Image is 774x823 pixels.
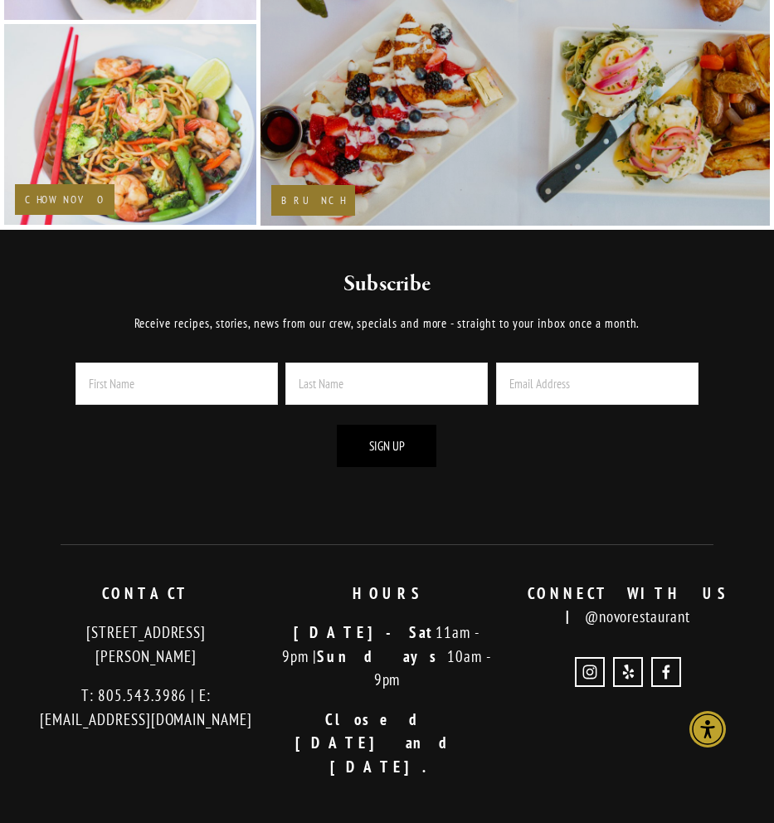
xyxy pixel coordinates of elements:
[110,314,664,334] p: Receive recipes, stories, news from our crew, specials and more - straight to your inbox once a m...
[40,621,252,668] p: [STREET_ADDRESS][PERSON_NAME]
[294,622,436,642] strong: [DATE]-Sat
[75,363,278,405] input: First Name
[522,582,734,629] p: @novorestaurant
[689,711,726,748] div: Accessibility Menu
[528,583,746,627] strong: CONNECT WITH US |
[317,646,448,666] strong: Sundays
[353,583,422,603] strong: HOURS
[295,709,496,777] strong: Closed [DATE] and [DATE].
[369,438,405,454] span: Sign Up
[496,363,699,405] input: Email Address
[102,583,190,603] strong: CONTACT
[40,684,252,731] p: T: 805.543.3986 | E: [EMAIL_ADDRESS][DOMAIN_NAME]
[25,194,105,205] h2: Chow Novo
[613,657,643,687] a: Yelp
[337,425,436,467] button: Sign Up
[285,363,488,405] input: Last Name
[575,657,605,687] a: Instagram
[110,270,664,299] h2: Subscribe
[651,657,681,687] a: Novo Restaurant and Lounge
[280,621,493,692] p: 11am - 9pm | 10am - 9pm
[281,195,345,206] h2: Brunch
